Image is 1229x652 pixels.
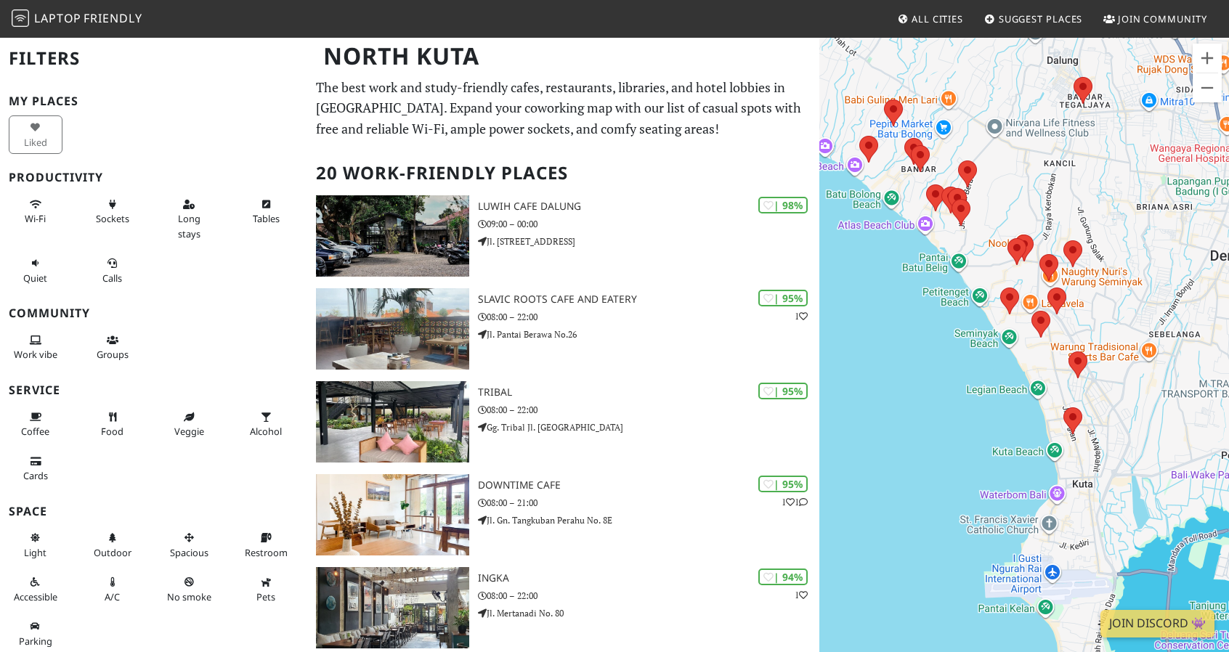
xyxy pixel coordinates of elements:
h3: Tribal [478,386,819,399]
h1: North Kuta [312,36,816,76]
h3: Downtime Cafe [478,479,819,492]
p: 08:00 – 22:00 [478,310,819,324]
span: Work-friendly tables [253,212,280,225]
button: Accessible [9,570,62,608]
span: Smoke free [167,590,211,603]
h3: Space [9,505,299,518]
h3: Productivity [9,171,299,184]
h3: My Places [9,94,299,108]
p: Jl. Mertanadi No. 80 [478,606,819,620]
img: Luwih Cafe Dalung [316,195,469,277]
p: The best work and study-friendly cafes, restaurants, libraries, and hotel lobbies in [GEOGRAPHIC_... [316,77,811,139]
button: Spacious [163,526,216,564]
a: Join Community [1098,6,1213,32]
button: Alcohol [239,405,293,444]
h2: Filters [9,36,299,81]
h3: Service [9,383,299,397]
a: Suggest Places [978,6,1089,32]
button: No smoke [163,570,216,608]
span: People working [14,348,57,361]
img: Downtime Cafe [316,474,469,555]
button: Food [86,405,139,444]
button: Tables [239,192,293,231]
span: Long stays [178,212,200,240]
p: 09:00 – 00:00 [478,217,819,231]
button: Quiet [9,251,62,290]
button: Coffee [9,405,62,444]
span: Friendly [84,10,142,26]
button: Long stays [163,192,216,245]
button: Calls [86,251,139,290]
span: Quiet [23,272,47,285]
img: Slavic Roots cafe and eatery [316,288,469,370]
div: | 95% [758,476,808,492]
div: | 98% [758,197,808,213]
a: Slavic Roots cafe and eatery | 95% 1 Slavic Roots cafe and eatery 08:00 – 22:00 Jl. Pantai Berawa... [307,288,819,370]
span: Suggest Places [999,12,1083,25]
span: Restroom [245,546,288,559]
a: Tribal | 95% Tribal 08:00 – 22:00 Gg. Tribal Jl. [GEOGRAPHIC_DATA] [307,381,819,462]
p: 08:00 – 21:00 [478,496,819,510]
a: Join Discord 👾 [1100,610,1214,637]
div: | 95% [758,290,808,306]
p: 08:00 – 22:00 [478,403,819,417]
a: Ingka | 94% 1 Ingka 08:00 – 22:00 Jl. Mertanadi No. 80 [307,567,819,648]
button: Light [9,526,62,564]
p: Jl. [STREET_ADDRESS] [478,235,819,248]
img: LaptopFriendly [12,9,29,27]
span: Alcohol [250,425,282,438]
span: Credit cards [23,469,48,482]
a: All Cities [891,6,969,32]
button: Pets [239,570,293,608]
button: Groups [86,328,139,367]
button: Restroom [239,526,293,564]
p: 1 1 [782,495,808,509]
button: Work vibe [9,328,62,367]
span: Veggie [174,425,204,438]
img: Tribal [316,381,469,462]
button: Wi-Fi [9,192,62,231]
h3: Luwih Cafe Dalung [478,200,819,213]
p: 1 [795,309,808,323]
p: Jl. Pantai Berawa No.26 [478,327,819,341]
button: Sockets [86,192,139,231]
span: Stable Wi-Fi [25,212,46,225]
span: Food [101,425,123,438]
a: Downtime Cafe | 95% 11 Downtime Cafe 08:00 – 21:00 Jl. Gn. Tangkuban Perahu No. 8E [307,474,819,555]
a: Luwih Cafe Dalung | 98% Luwih Cafe Dalung 09:00 – 00:00 Jl. [STREET_ADDRESS] [307,195,819,277]
h3: Slavic Roots cafe and eatery [478,293,819,306]
p: Jl. Gn. Tangkuban Perahu No. 8E [478,513,819,527]
img: Ingka [316,567,469,648]
h2: 20 Work-Friendly Places [316,151,811,195]
span: Coffee [21,425,49,438]
span: Group tables [97,348,129,361]
button: Veggie [163,405,216,444]
button: Zoom out [1193,73,1222,102]
button: Cards [9,449,62,488]
button: Zoom in [1193,44,1222,73]
span: All Cities [912,12,963,25]
div: | 95% [758,383,808,399]
span: Power sockets [96,212,129,225]
span: Air conditioned [105,590,120,603]
button: Outdoor [86,526,139,564]
a: LaptopFriendly LaptopFriendly [12,7,142,32]
span: Join Community [1118,12,1207,25]
h3: Community [9,306,299,320]
div: | 94% [758,569,808,585]
button: A/C [86,570,139,608]
span: Video/audio calls [102,272,122,285]
span: Parking [19,635,52,648]
p: 1 [795,588,808,602]
span: Natural light [24,546,46,559]
span: Laptop [34,10,81,26]
span: Accessible [14,590,57,603]
span: Outdoor area [94,546,131,559]
h3: Ingka [478,572,819,584]
span: Pet friendly [256,590,275,603]
p: 08:00 – 22:00 [478,589,819,603]
span: Spacious [170,546,208,559]
p: Gg. Tribal Jl. [GEOGRAPHIC_DATA] [478,420,819,434]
